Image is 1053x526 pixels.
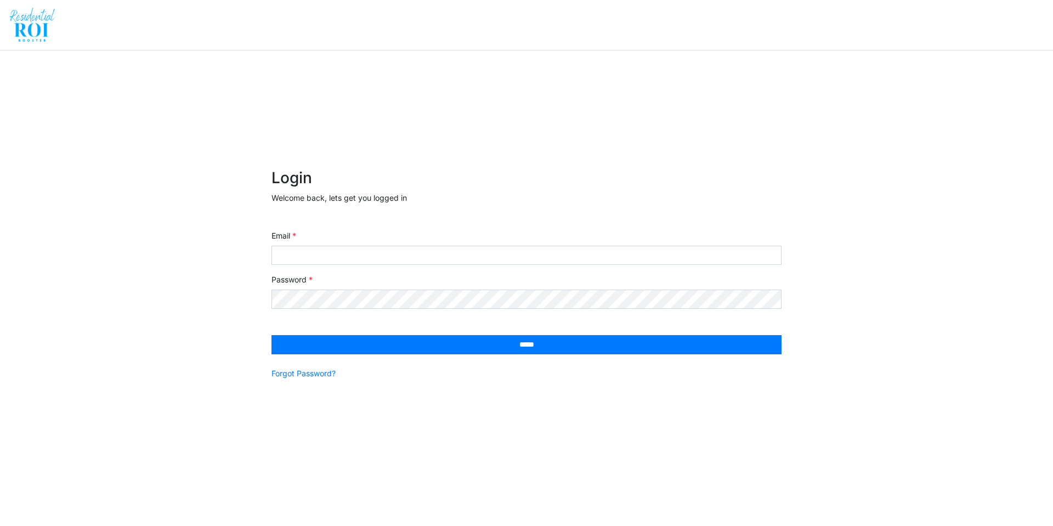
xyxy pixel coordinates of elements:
[9,7,56,42] img: spp logo
[271,274,313,285] label: Password
[271,230,296,241] label: Email
[271,192,782,203] p: Welcome back, lets get you logged in
[271,169,782,188] h2: Login
[271,367,336,379] a: Forgot Password?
